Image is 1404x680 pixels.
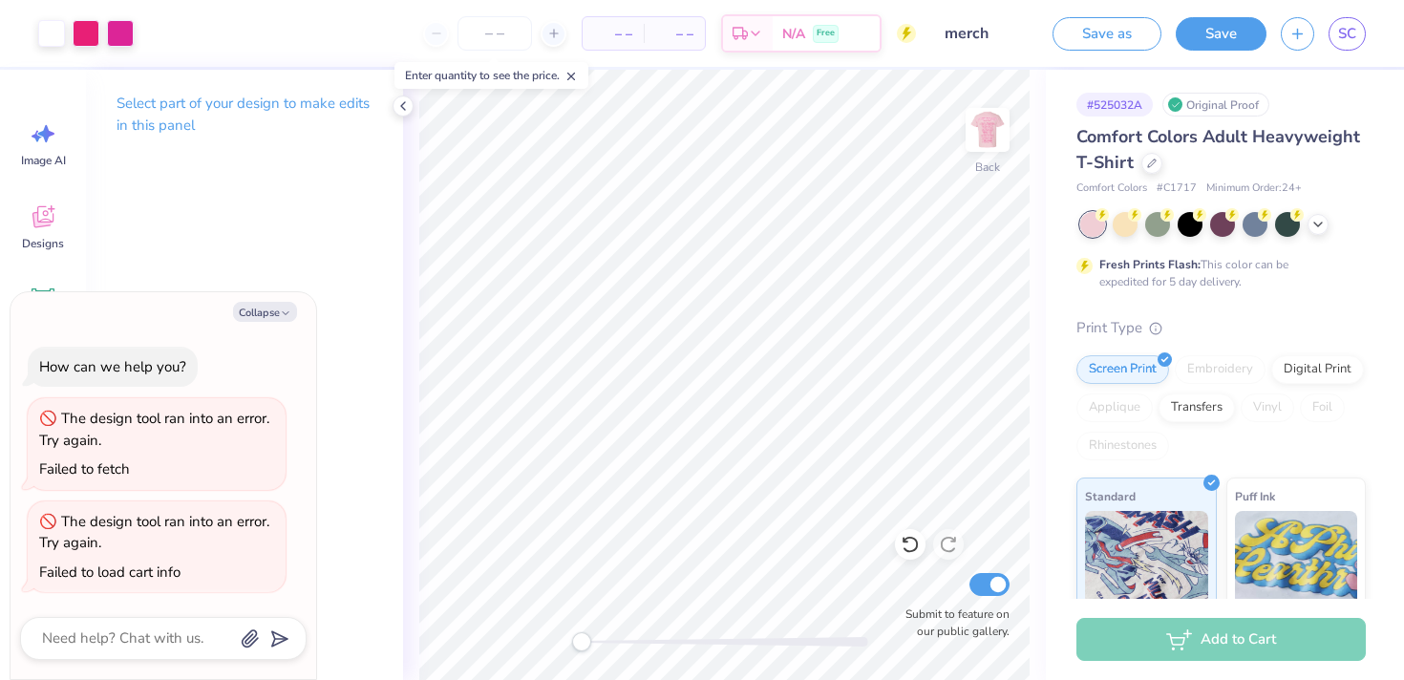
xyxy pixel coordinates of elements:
[1329,17,1366,51] a: SC
[1338,23,1356,45] span: SC
[1076,317,1366,339] div: Print Type
[1076,355,1169,384] div: Screen Print
[1176,17,1266,51] button: Save
[1099,257,1201,272] strong: Fresh Prints Flash:
[1085,486,1136,506] span: Standard
[1235,486,1275,506] span: Puff Ink
[1076,181,1147,197] span: Comfort Colors
[457,16,532,51] input: – –
[1235,511,1358,606] img: Puff Ink
[117,93,372,137] p: Select part of your design to make edits in this panel
[782,24,805,44] span: N/A
[1099,256,1334,290] div: This color can be expedited for 5 day delivery.
[39,512,269,553] div: The design tool ran into an error. Try again.
[655,24,693,44] span: – –
[22,236,64,251] span: Designs
[1085,511,1208,606] img: Standard
[39,563,181,582] div: Failed to load cart info
[1271,355,1364,384] div: Digital Print
[1053,17,1161,51] button: Save as
[817,27,835,40] span: Free
[930,14,1024,53] input: Untitled Design
[1157,181,1197,197] span: # C1717
[895,606,1010,640] label: Submit to feature on our public gallery.
[1162,93,1269,117] div: Original Proof
[39,409,269,450] div: The design tool ran into an error. Try again.
[1206,181,1302,197] span: Minimum Order: 24 +
[233,302,297,322] button: Collapse
[968,111,1007,149] img: Back
[1076,93,1153,117] div: # 525032A
[1076,393,1153,422] div: Applique
[39,357,186,376] div: How can we help you?
[1076,125,1360,174] span: Comfort Colors Adult Heavyweight T-Shirt
[975,159,1000,176] div: Back
[1300,393,1345,422] div: Foil
[1159,393,1235,422] div: Transfers
[594,24,632,44] span: – –
[21,153,66,168] span: Image AI
[1175,355,1266,384] div: Embroidery
[1241,393,1294,422] div: Vinyl
[572,632,591,651] div: Accessibility label
[394,62,588,89] div: Enter quantity to see the price.
[39,459,130,478] div: Failed to fetch
[1076,432,1169,460] div: Rhinestones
